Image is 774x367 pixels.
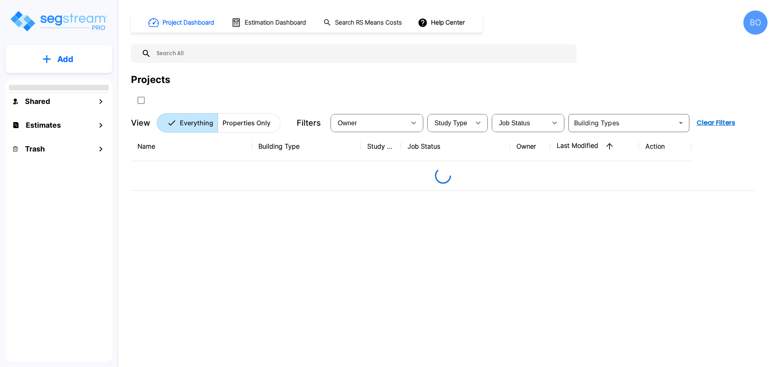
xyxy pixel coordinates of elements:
button: Project Dashboard [145,14,218,31]
p: Everything [180,118,213,128]
th: Name [131,132,252,161]
th: Study Type [361,132,401,161]
h1: Shared [25,96,50,107]
span: Job Status [499,120,530,126]
h1: Trash [25,143,45,154]
button: Open [675,117,687,129]
th: Action [639,132,691,161]
p: Add [57,53,73,65]
button: Estimation Dashboard [228,14,310,31]
th: Job Status [401,132,510,161]
p: Properties Only [223,118,270,128]
button: Everything [157,113,218,133]
h1: Project Dashboard [162,18,214,27]
button: Clear Filters [693,115,739,131]
button: SelectAll [133,92,149,108]
img: Logo [9,10,108,33]
h1: Estimates [26,120,61,131]
button: Search RS Means Costs [320,15,406,31]
h1: Search RS Means Costs [335,18,402,27]
p: Filters [297,117,321,129]
div: Projects [131,73,170,87]
div: Platform [157,113,281,133]
button: Help Center [416,15,468,30]
input: Building Types [571,117,674,129]
th: Owner [510,132,550,161]
th: Building Type [252,132,361,161]
div: Select [332,112,406,134]
span: Study Type [435,120,467,126]
h1: Estimation Dashboard [245,18,306,27]
div: Select [493,112,547,134]
input: Search All [151,44,572,63]
span: Owner [338,120,357,126]
th: Last Modified [550,132,639,161]
p: View [131,117,150,129]
div: Select [429,112,470,134]
button: Add [6,48,112,71]
button: Properties Only [218,113,281,133]
div: BO [743,10,768,35]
